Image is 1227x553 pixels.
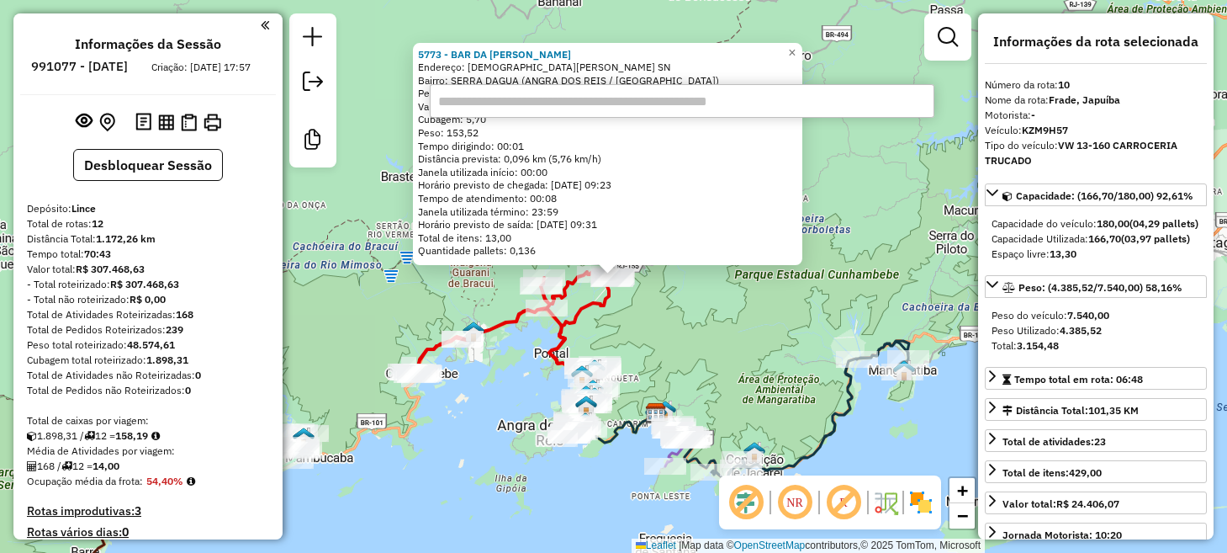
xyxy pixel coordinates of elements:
[200,110,225,135] button: Imprimir Rotas
[418,61,797,74] div: Endereço: [DEMOGRAPHIC_DATA][PERSON_NAME] SN
[985,183,1207,206] a: Capacidade: (166,70/180,00) 92,61%
[418,244,797,258] div: Quantidade pallets: 0,136
[296,20,330,58] a: Nova sessão e pesquisa
[151,431,160,441] i: Meta Caixas/viagem: 1,00 Diferença: 157,19
[132,109,155,136] button: Logs desbloquear sessão
[27,322,269,338] div: Total de Pedidos Roteirizados:
[584,359,606,380] img: Setor 603
[27,353,269,368] div: Cubagem total roteirizado:
[985,275,1207,298] a: Peso: (4.385,52/7.540,00) 58,16%
[636,540,676,551] a: Leaflet
[1002,528,1122,543] div: Jornada Motorista: 10:20
[418,231,797,245] div: Total de itens: 13,00
[571,364,593,386] img: RN Praia da Ribeira
[726,482,766,523] span: Exibir deslocamento
[84,431,95,441] i: Total de rotas
[582,379,604,401] img: Setor 601
[27,368,269,383] div: Total de Atividades não Roteirizadas:
[177,110,200,135] button: Visualizar Romaneio
[985,492,1207,514] a: Valor total:R$ 24.406,07
[27,231,269,247] div: Distância Total:
[575,385,597,407] img: Setor 602
[632,539,985,553] div: Map data © contributors,© 2025 TomTom, Microsoft
[985,108,1207,123] div: Motorista:
[985,429,1207,452] a: Total de atividades:23
[957,505,968,526] span: −
[96,109,119,136] button: Centralizar mapa no depósito ou ponto de apoio
[27,383,269,398] div: Total de Pedidos não Roteirizados:
[185,384,191,396] strong: 0
[985,301,1207,360] div: Peso: (4.385,52/7.540,00) 58,16%
[27,338,269,353] div: Peso total roteirizado:
[654,400,676,422] img: CASA 364
[985,210,1207,269] div: Capacidade: (166,70/180,00) 92,61%
[575,395,597,417] img: RN Cunhambebe
[992,231,1200,247] div: Capacidade Utilizada:
[418,140,797,153] div: Tempo dirigindo: 00:01
[893,359,915,381] img: Mangaratiba
[296,65,330,103] a: Exportar sessão
[31,59,128,74] h6: 991077 - [DATE]
[130,293,166,306] strong: R$ 0,00
[27,431,37,441] i: Cubagem total roteirizado
[1002,403,1139,418] div: Distância Total:
[27,216,269,231] div: Total de rotas:
[293,427,315,449] img: RN Paraty
[743,441,765,463] img: RN Mangaratiba (R. do Barco)
[115,429,148,442] strong: 158,19
[418,218,797,231] div: Horário previsto de saída: [DATE] 09:31
[71,202,96,215] strong: Lince
[61,461,72,471] i: Total de rotas
[418,87,797,100] div: Pedidos:
[574,412,596,433] img: Angra dos Reis
[418,114,797,127] div: Cubagem: 5,70
[1097,217,1129,230] strong: 180,00
[985,398,1207,421] a: Distância Total:101,35 KM
[195,369,201,381] strong: 0
[949,503,975,529] a: Zoom out
[27,262,269,277] div: Valor total:
[957,480,968,501] span: +
[788,45,796,60] span: ×
[992,247,1200,262] div: Espaço livre:
[985,77,1207,93] div: Número da rota:
[1129,217,1198,230] strong: (04,29 pallets)
[985,34,1207,50] h4: Informações da rota selecionada
[985,138,1207,168] div: Tipo do veículo:
[1018,281,1182,294] span: Peso: (4.385,52/7.540,00) 58,16%
[1002,497,1119,512] div: Valor total:
[27,277,269,292] div: - Total roteirizado:
[1014,373,1143,386] span: Tempo total em rota: 06:48
[261,15,269,35] a: Clique aqui para minimizar o painel
[1002,435,1106,448] span: Total de atividades:
[985,523,1207,545] a: Jornada Motorista: 10:20
[418,48,571,61] a: 5773 - BAR DA [PERSON_NAME]
[679,540,681,551] span: |
[27,459,269,474] div: 168 / 12 =
[72,109,96,136] button: Exibir sessão original
[1016,189,1193,202] span: Capacidade: (166,70/180,00) 92,61%
[1088,404,1139,417] span: 101,35 KM
[985,367,1207,390] a: Tempo total em rota: 06:48
[985,460,1207,483] a: Total de itens:429,00
[145,60,257,75] div: Criação: [DATE] 17:57
[166,323,183,336] strong: 239
[985,93,1207,108] div: Nome da rota:
[27,525,269,540] h4: Rotas vários dias:
[27,247,269,262] div: Tempo total:
[418,205,797,219] div: Janela utilizada término: 23:59
[27,504,269,518] h4: Rotas improdutivas:
[418,178,797,192] div: Horário previsto de chegada: [DATE] 09:23
[992,323,1200,338] div: Peso Utilizado:
[1049,93,1120,106] strong: Frade, Japuíba
[992,216,1200,231] div: Capacidade do veículo:
[110,278,179,290] strong: R$ 307.468,63
[463,321,484,343] img: Setor 621
[645,402,667,424] img: Lince
[146,354,188,366] strong: 1.898,31
[1060,324,1102,337] strong: 4.385,52
[985,139,1177,167] strong: VW 13-160 CARROCERIA TRUCADO
[823,482,864,523] span: Exibir rótulo
[176,308,193,321] strong: 168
